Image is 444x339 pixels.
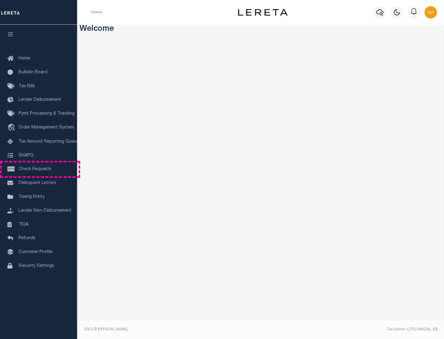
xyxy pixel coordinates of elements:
[18,181,56,185] span: Delinquent Letters
[18,70,47,75] span: Bulletin Board
[18,84,35,88] span: Tax Bills
[18,140,79,144] span: Tax Amount Reporting Queue
[7,124,17,132] i: travel_explore
[18,125,74,130] span: Order Management System
[18,112,75,116] span: Pymt Processing & Tracking
[265,327,437,332] div: Tax Admin v.[TECHNICAL_ID]
[18,167,51,171] span: Check Requests
[80,327,261,332] div: 2025 © [PERSON_NAME].
[18,250,52,254] span: Customer Profile
[425,6,437,18] img: svg+xml;base64,PHN2ZyB4bWxucz0iaHR0cDovL3d3dy53My5vcmcvMjAwMC9zdmciIHBvaW50ZXItZXZlbnRzPSJub25lIi...
[80,25,442,34] h3: Welcome
[18,98,61,102] span: Lender Disbursement
[238,9,287,16] img: logo-dark.svg
[18,264,54,268] span: Security Settings
[18,195,45,199] span: Taxing Entity
[18,56,30,61] span: Home
[91,10,102,15] li: Home
[18,209,72,213] span: Lender Non-Disbursement
[18,236,35,240] span: Refunds
[18,222,28,227] span: TIQA
[18,153,34,157] span: SNAPQ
